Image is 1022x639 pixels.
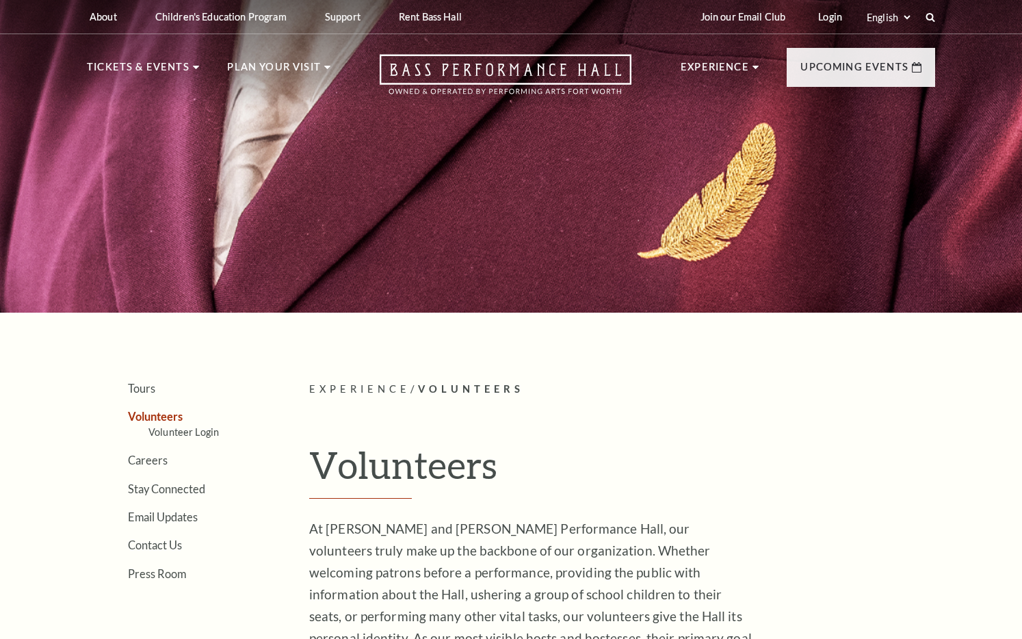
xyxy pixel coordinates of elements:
[128,382,155,395] a: Tours
[128,482,205,495] a: Stay Connected
[148,426,219,438] a: Volunteer Login
[681,59,749,83] p: Experience
[90,11,117,23] p: About
[309,381,935,398] p: /
[325,11,361,23] p: Support
[128,410,183,423] a: Volunteers
[800,59,908,83] p: Upcoming Events
[864,11,913,24] select: Select:
[399,11,462,23] p: Rent Bass Hall
[87,59,189,83] p: Tickets & Events
[128,567,186,580] a: Press Room
[309,443,935,499] h1: Volunteers
[128,510,198,523] a: Email Updates
[309,383,410,395] span: Experience
[128,538,182,551] a: Contact Us
[128,454,168,467] a: Careers
[418,383,524,395] span: Volunteers
[155,11,287,23] p: Children's Education Program
[227,59,321,83] p: Plan Your Visit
